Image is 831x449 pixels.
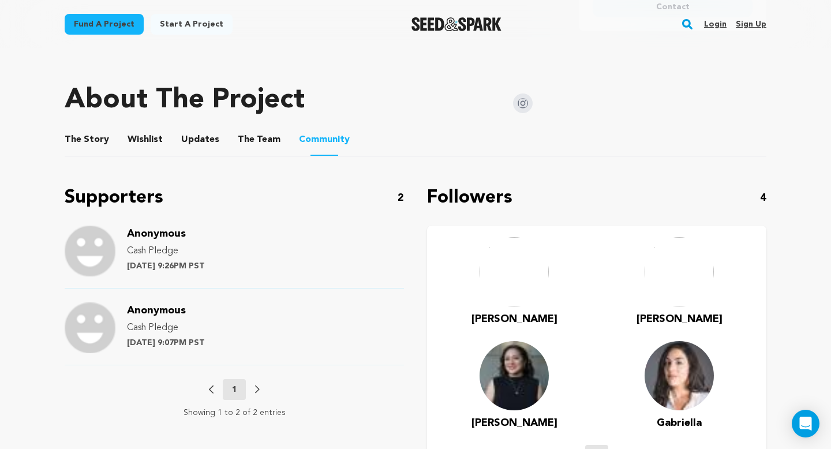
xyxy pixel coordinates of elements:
[637,311,723,327] a: [PERSON_NAME]
[65,14,144,35] a: Fund a project
[471,311,557,327] a: [PERSON_NAME]
[471,314,557,324] span: [PERSON_NAME]
[704,15,727,33] a: Login
[127,244,205,258] p: Cash Pledge
[645,341,714,410] img: headshot%20screenshot.jpg
[223,379,246,400] button: 1
[65,184,163,212] p: Supporters
[427,184,512,212] p: Followers
[127,337,205,349] p: [DATE] 9:07PM PST
[736,15,766,33] a: Sign up
[411,17,502,31] a: Seed&Spark Homepage
[127,230,186,239] a: Anonymous
[760,190,766,206] p: 4
[128,133,163,147] span: Wishlist
[637,314,723,324] span: [PERSON_NAME]
[480,237,549,306] img: ACg8ocL_TXLtJo_sXVkcmqdldeUmsnTE97XcgRBse8JV6KRY6PO4iLc=s96-c
[65,133,81,147] span: The
[65,133,109,147] span: Story
[127,229,186,239] span: Anonymous
[792,410,819,437] div: Open Intercom Messenger
[184,407,286,418] p: Showing 1 to 2 of 2 entries
[181,133,219,147] span: Updates
[657,415,702,431] a: Gabriella
[398,190,404,206] p: 2
[151,14,233,35] a: Start a project
[65,226,115,276] img: Support Image
[65,87,305,114] h1: About The Project
[471,418,557,428] span: [PERSON_NAME]
[645,237,714,306] img: ACg8ocJwbB5MO_mhvPb1Nbrcg1p6KTAdsUYVikqCN4dIeNM9eR9WzGRxfg=s96-c
[657,418,702,428] span: Gabriella
[127,306,186,316] a: Anonymous
[238,133,280,147] span: Team
[471,415,557,431] a: [PERSON_NAME]
[299,133,350,147] span: Community
[480,341,549,410] img: 3f62abeb3ed4daff.jpg
[232,384,237,395] p: 1
[127,321,205,335] p: Cash Pledge
[238,133,254,147] span: The
[65,302,115,353] img: Support Image
[411,17,502,31] img: Seed&Spark Logo Dark Mode
[513,93,533,113] img: Seed&Spark Instagram Icon
[127,260,205,272] p: [DATE] 9:26PM PST
[127,305,186,316] span: Anonymous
